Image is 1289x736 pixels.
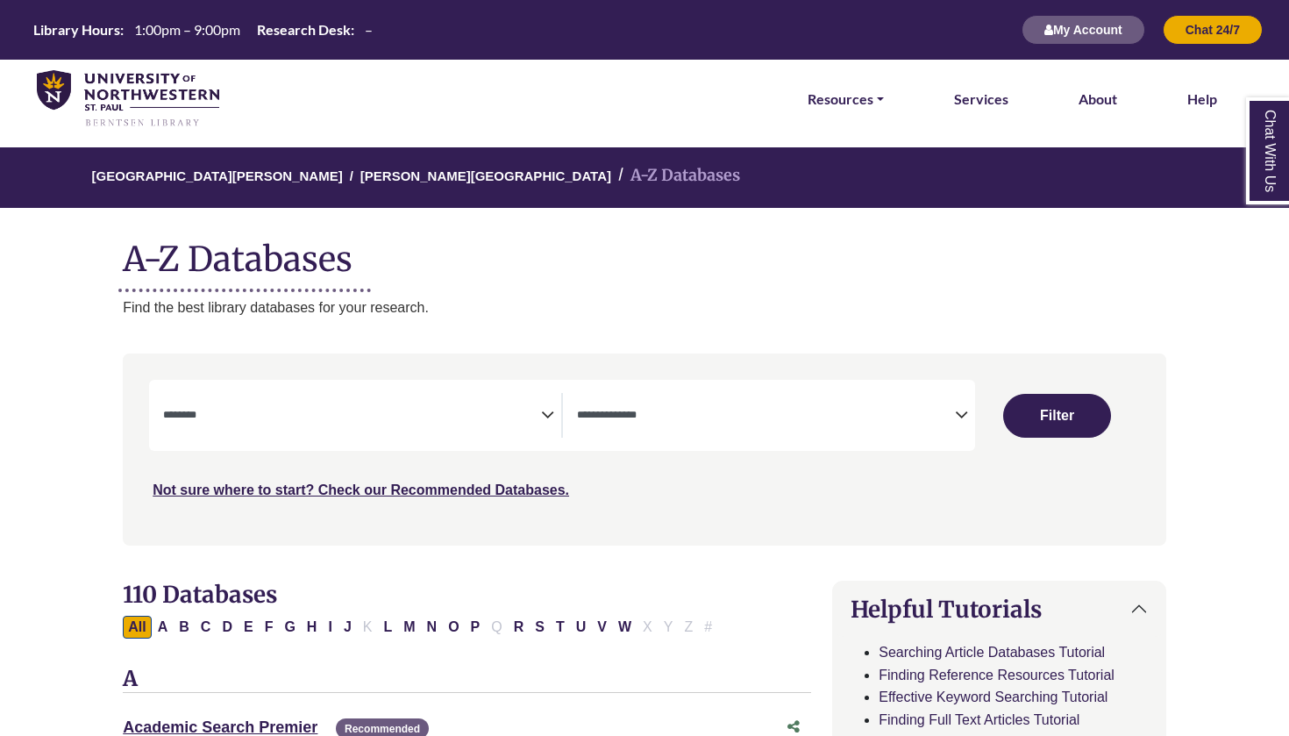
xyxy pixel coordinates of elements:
button: Filter Results N [422,616,443,639]
button: Filter Results W [613,616,637,639]
a: My Account [1022,22,1145,37]
h1: A-Z Databases [123,225,1166,279]
button: Filter Results P [466,616,486,639]
button: My Account [1022,15,1145,45]
button: Filter Results D [217,616,238,639]
a: [PERSON_NAME][GEOGRAPHIC_DATA] [360,166,611,183]
button: Filter Results E [239,616,259,639]
button: Filter Results V [592,616,612,639]
table: Hours Today [26,20,380,37]
button: Filter Results T [551,616,570,639]
button: Filter Results L [378,616,397,639]
h3: A [123,667,811,693]
a: Not sure where to start? Check our Recommended Databases. [153,482,569,497]
button: Filter Results F [260,616,279,639]
button: Filter Results A [153,616,174,639]
th: Library Hours: [26,20,125,39]
span: – [365,21,373,38]
button: Helpful Tutorials [833,582,1165,637]
nav: breadcrumb [123,147,1166,208]
a: Chat 24/7 [1163,22,1263,37]
th: Research Desk: [250,20,355,39]
button: Filter Results I [323,616,337,639]
a: Academic Search Premier [123,718,317,736]
a: Hours Today [26,20,380,40]
button: All [123,616,151,639]
button: Submit for Search Results [1003,394,1111,438]
button: Filter Results C [196,616,217,639]
button: Filter Results R [509,616,530,639]
a: [GEOGRAPHIC_DATA][PERSON_NAME] [92,166,343,183]
button: Filter Results S [530,616,550,639]
p: Find the best library databases for your research. [123,297,1166,319]
span: 110 Databases [123,580,277,609]
textarea: Search [577,410,955,424]
a: Finding Reference Resources Tutorial [879,668,1115,682]
a: Resources [808,88,884,111]
button: Filter Results M [398,616,420,639]
a: Finding Full Text Articles Tutorial [879,712,1079,727]
button: Filter Results J [338,616,357,639]
button: Filter Results H [302,616,323,639]
textarea: Search [163,410,541,424]
nav: Search filters [123,354,1166,545]
a: Help [1187,88,1217,111]
img: library_home [37,70,219,128]
span: 1:00pm – 9:00pm [134,21,240,38]
a: About [1079,88,1117,111]
button: Filter Results B [174,616,195,639]
button: Chat 24/7 [1163,15,1263,45]
a: Searching Article Databases Tutorial [879,645,1105,660]
button: Filter Results O [443,616,464,639]
li: A-Z Databases [611,163,740,189]
a: Effective Keyword Searching Tutorial [879,690,1107,704]
a: Services [954,88,1008,111]
div: Alpha-list to filter by first letter of database name [123,618,719,633]
button: Filter Results U [571,616,592,639]
button: Filter Results G [279,616,300,639]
